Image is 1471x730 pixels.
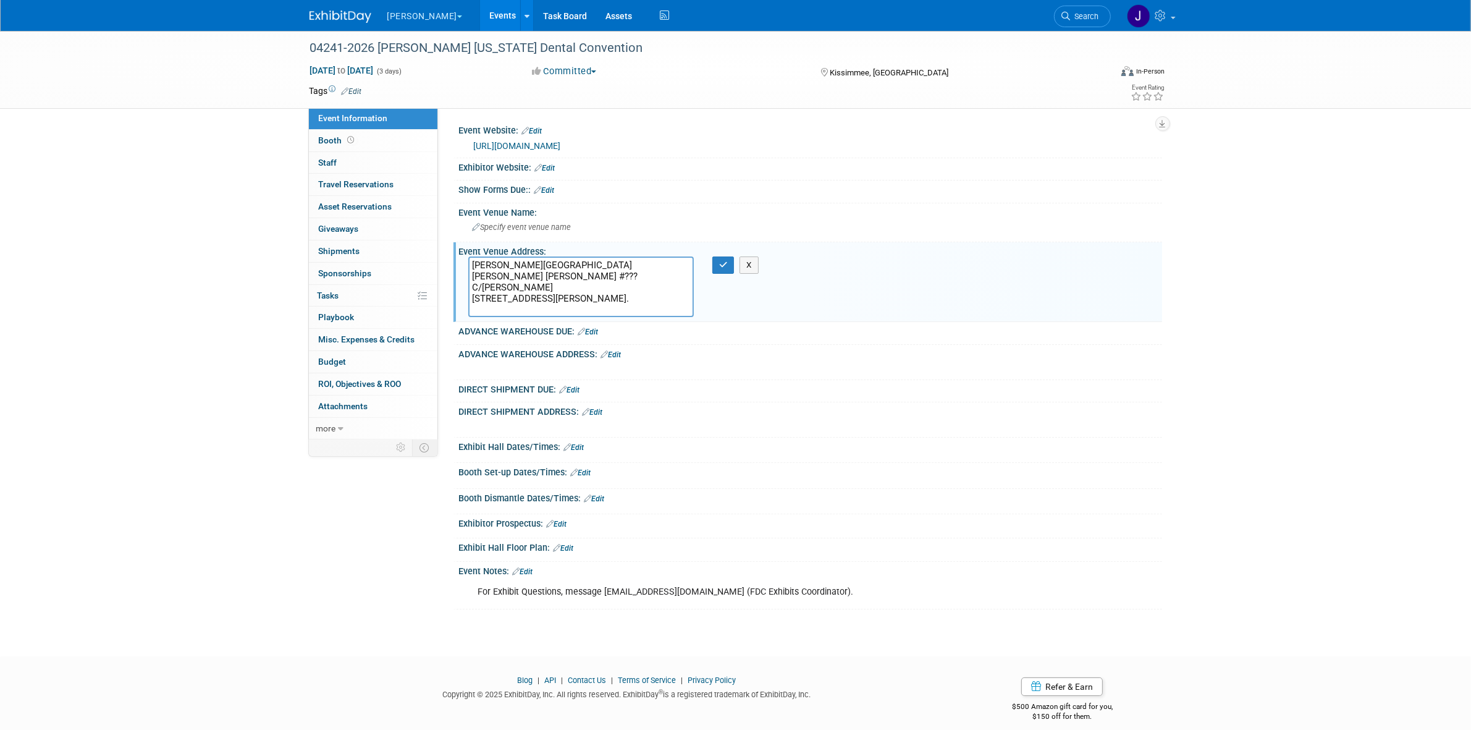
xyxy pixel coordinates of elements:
div: DIRECT SHIPMENT DUE: [459,380,1162,396]
span: Event Information [319,113,388,123]
a: Travel Reservations [309,174,437,195]
span: (3 days) [376,67,402,75]
span: [DATE] [DATE] [310,65,374,76]
a: Edit [513,567,533,576]
div: Event Format [1038,64,1165,83]
td: Tags [310,85,362,97]
div: Copyright © 2025 ExhibitDay, Inc. All rights reserved. ExhibitDay is a registered trademark of Ex... [310,686,945,700]
span: Sponsorships [319,268,372,278]
div: Booth Dismantle Dates/Times: [459,489,1162,505]
span: | [608,676,616,685]
a: Booth [309,130,437,151]
a: Search [1054,6,1111,27]
td: Personalize Event Tab Strip [391,439,413,456]
div: Exhibitor Prospectus: [459,514,1162,530]
a: Tasks [309,285,437,307]
a: Edit [564,443,584,452]
span: Travel Reservations [319,179,394,189]
span: | [558,676,566,685]
a: Edit [547,520,567,528]
td: Toggle Event Tabs [412,439,437,456]
div: Event Notes: [459,562,1162,578]
a: Staff [309,152,437,174]
button: X [740,257,759,274]
a: Edit [584,494,605,503]
div: Exhibitor Website: [459,158,1162,174]
span: Giveaways [319,224,359,234]
span: Kissimmee, [GEOGRAPHIC_DATA] [830,68,948,77]
a: Edit [554,544,574,553]
a: Budget [309,351,437,373]
a: Edit [560,386,580,394]
div: Exhibit Hall Dates/Times: [459,438,1162,454]
span: Budget [319,357,347,367]
a: Blog [517,676,533,685]
span: more [316,423,336,433]
span: Asset Reservations [319,202,392,211]
a: Edit [522,127,542,135]
a: Privacy Policy [688,676,736,685]
div: Event Venue Address: [459,242,1162,258]
span: Staff [319,158,337,168]
div: ADVANCE WAREHOUSE ADDRESS: [459,345,1162,361]
div: Show Forms Due:: [459,180,1162,197]
span: Booth [319,135,357,145]
div: Event Venue Name: [459,203,1162,219]
span: to [336,66,348,75]
a: Event Information [309,108,437,129]
span: Playbook [319,312,355,322]
span: Tasks [318,291,339,300]
button: Committed [528,65,601,78]
sup: ® [659,689,663,695]
img: Justin Newborn [1127,4,1150,28]
a: Contact Us [568,676,606,685]
span: Booth not reserved yet [345,135,357,145]
a: Asset Reservations [309,196,437,218]
a: more [309,418,437,439]
a: Edit [342,87,362,96]
div: $150 off for them. [963,711,1162,722]
a: API [544,676,556,685]
a: Terms of Service [618,676,676,685]
a: Shipments [309,240,437,262]
a: Edit [571,469,591,477]
a: [URL][DOMAIN_NAME] [474,141,561,151]
div: Event Website: [459,121,1162,137]
div: Event Rating [1131,85,1164,91]
a: Edit [583,408,603,417]
a: ROI, Objectives & ROO [309,373,437,395]
div: In-Person [1136,67,1165,76]
a: Playbook [309,307,437,328]
img: Format-Inperson.png [1121,66,1134,76]
div: $500 Amazon gift card for you, [963,694,1162,722]
a: Refer & Earn [1021,677,1103,696]
span: Misc. Expenses & Credits [319,334,415,344]
div: ADVANCE WAREHOUSE DUE: [459,322,1162,338]
a: Misc. Expenses & Credits [309,329,437,350]
span: ROI, Objectives & ROO [319,379,402,389]
a: Edit [534,186,555,195]
span: Search [1071,12,1099,21]
a: Sponsorships [309,263,437,284]
a: Attachments [309,396,437,417]
span: Specify event venue name [473,223,571,232]
span: | [678,676,686,685]
img: ExhibitDay [310,11,371,23]
span: Attachments [319,401,368,411]
div: Exhibit Hall Floor Plan: [459,538,1162,554]
div: DIRECT SHIPMENT ADDRESS: [459,402,1162,418]
a: Edit [535,164,555,172]
div: For Exhibit Questions, message [EMAIL_ADDRESS][DOMAIN_NAME] (FDC Exhibits Coordinator). [470,580,1026,605]
a: Edit [601,350,622,359]
a: Edit [578,328,599,336]
div: 04241-2026 [PERSON_NAME] [US_STATE] Dental Convention [306,37,1092,59]
span: | [534,676,542,685]
a: Giveaways [309,218,437,240]
div: Booth Set-up Dates/Times: [459,463,1162,479]
span: Shipments [319,246,360,256]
